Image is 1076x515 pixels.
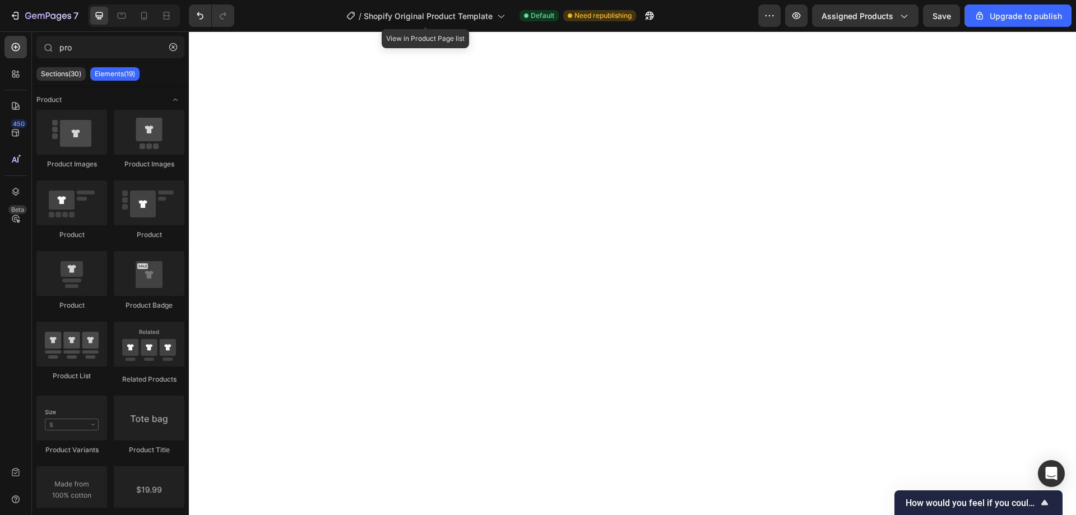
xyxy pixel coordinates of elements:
button: Save [923,4,960,27]
div: Product Images [114,159,184,169]
div: Undo/Redo [189,4,234,27]
span: Save [933,11,951,21]
span: Product [36,95,62,105]
div: Product Images [36,159,107,169]
input: Search Sections & Elements [36,36,184,58]
span: / [359,10,361,22]
div: Product [36,300,107,310]
p: Sections(30) [41,69,81,78]
div: Product Variants [36,445,107,455]
div: Open Intercom Messenger [1038,460,1065,487]
iframe: Design area [189,31,1076,515]
div: Product Title [114,445,184,455]
div: Product [36,230,107,240]
div: 450 [11,119,27,128]
button: 7 [4,4,84,27]
span: Need republishing [574,11,632,21]
div: Beta [8,205,27,214]
p: 7 [73,9,78,22]
span: How would you feel if you could no longer use GemPages? [906,498,1038,508]
span: Default [531,11,554,21]
span: Shopify Original Product Template [364,10,493,22]
button: Show survey - How would you feel if you could no longer use GemPages? [906,496,1051,509]
div: Product Badge [114,300,184,310]
div: Product List [36,371,107,381]
button: Upgrade to publish [964,4,1072,27]
span: Toggle open [166,91,184,109]
div: Product [114,230,184,240]
button: Assigned Products [812,4,919,27]
span: Assigned Products [822,10,893,22]
div: Related Products [114,374,184,384]
p: Elements(19) [95,69,135,78]
div: Upgrade to publish [974,10,1062,22]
